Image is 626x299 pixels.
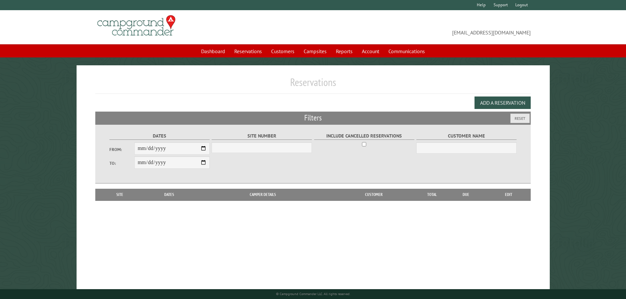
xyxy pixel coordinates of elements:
[109,160,134,166] label: To:
[95,112,531,124] h2: Filters
[99,189,141,201] th: Site
[212,132,312,140] label: Site Number
[313,18,531,36] span: [EMAIL_ADDRESS][DOMAIN_NAME]
[475,96,531,109] button: Add a Reservation
[109,146,134,153] label: From:
[419,189,445,201] th: Total
[95,13,177,38] img: Campground Commander
[314,132,414,140] label: Include Cancelled Reservations
[510,114,530,123] button: Reset
[328,189,419,201] th: Customer
[384,45,429,57] a: Communications
[109,132,210,140] label: Dates
[197,45,229,57] a: Dashboard
[95,76,531,94] h1: Reservations
[197,189,328,201] th: Camper Details
[358,45,383,57] a: Account
[141,189,197,201] th: Dates
[267,45,298,57] a: Customers
[416,132,517,140] label: Customer Name
[300,45,331,57] a: Campsites
[276,292,350,296] small: © Campground Commander LLC. All rights reserved.
[332,45,357,57] a: Reports
[230,45,266,57] a: Reservations
[487,189,531,201] th: Edit
[445,189,487,201] th: Due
